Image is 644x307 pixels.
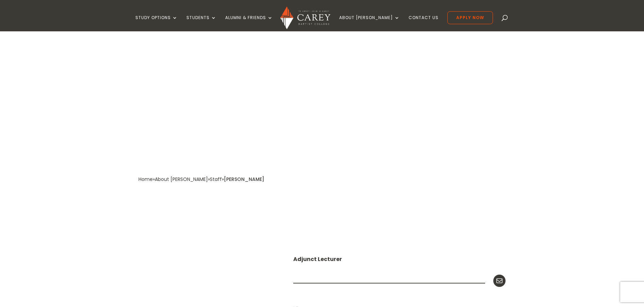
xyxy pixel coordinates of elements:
a: Alumni & Friends [225,15,273,31]
a: About [PERSON_NAME] [155,176,208,183]
a: Home [138,176,153,183]
a: Study Options [135,15,178,31]
img: Carey Baptist College [280,6,330,29]
div: » » » [138,175,224,184]
a: Students [186,15,216,31]
a: Contact Us [409,15,439,31]
a: Staff [210,176,222,183]
a: Apply Now [447,11,493,24]
a: About [PERSON_NAME] [339,15,400,31]
strong: Adjunct Lecturer [293,255,342,263]
div: [PERSON_NAME] [224,175,264,184]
